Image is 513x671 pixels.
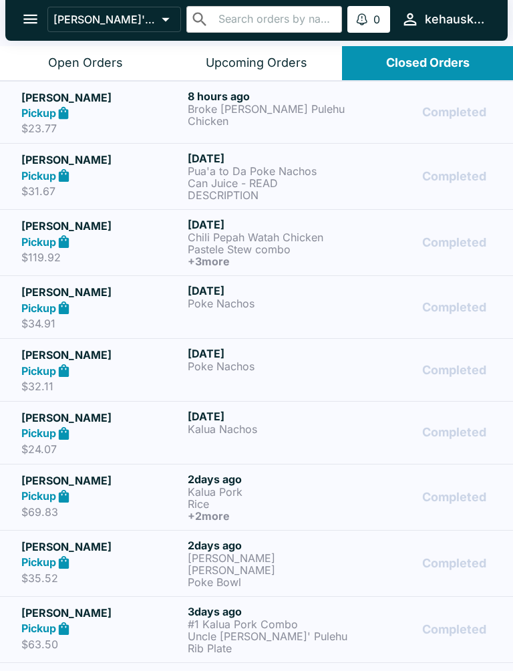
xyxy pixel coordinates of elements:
p: $24.07 [21,442,182,456]
h5: [PERSON_NAME] [21,473,182,489]
p: $23.77 [21,122,182,135]
p: Pua'a to Da Poke Nachos [188,165,349,177]
p: $34.91 [21,317,182,330]
p: $69.83 [21,505,182,519]
h6: [DATE] [188,218,349,231]
p: $35.52 [21,571,182,585]
span: 3 days ago [188,605,242,618]
strong: Pickup [21,555,56,569]
p: $31.67 [21,184,182,198]
p: #1 Kalua Pork Combo [188,618,349,630]
h5: [PERSON_NAME] [21,218,182,234]
strong: Pickup [21,169,56,182]
div: Closed Orders [386,55,470,71]
div: Upcoming Orders [206,55,307,71]
h6: + 2 more [188,510,349,522]
p: Kalua Nachos [188,423,349,435]
h5: [PERSON_NAME] [21,152,182,168]
strong: Pickup [21,426,56,440]
p: [PERSON_NAME] [PERSON_NAME] [188,552,349,576]
strong: Pickup [21,364,56,378]
h6: [DATE] [188,347,349,360]
p: Poke Bowl [188,576,349,588]
p: Poke Nachos [188,360,349,372]
div: kehauskitchen [425,11,486,27]
span: 2 days ago [188,473,242,486]
h5: [PERSON_NAME] [21,539,182,555]
button: [PERSON_NAME]'s Kitchen [47,7,181,32]
p: Kalua Pork [188,486,349,498]
strong: Pickup [21,301,56,315]
strong: Pickup [21,235,56,249]
h6: [DATE] [188,410,349,423]
button: kehauskitchen [395,5,492,33]
strong: Pickup [21,622,56,635]
p: Pastele Stew combo [188,243,349,255]
p: Uncle [PERSON_NAME]' Pulehu Rib Plate [188,630,349,654]
h5: [PERSON_NAME] [21,605,182,621]
h5: [PERSON_NAME] [21,347,182,363]
p: $32.11 [21,380,182,393]
p: 0 [373,13,380,26]
strong: Pickup [21,106,56,120]
p: Can Juice - READ DESCRIPTION [188,177,349,201]
p: $63.50 [21,638,182,651]
p: Chili Pepah Watah Chicken [188,231,349,243]
button: open drawer [13,2,47,36]
p: Poke Nachos [188,297,349,309]
div: Open Orders [48,55,123,71]
strong: Pickup [21,489,56,503]
p: [PERSON_NAME]'s Kitchen [53,13,156,26]
input: Search orders by name or phone number [214,10,337,29]
h6: + 3 more [188,255,349,267]
h5: [PERSON_NAME] [21,90,182,106]
p: Broke [PERSON_NAME] Pulehu Chicken [188,103,349,127]
h5: [PERSON_NAME] [21,284,182,300]
h6: [DATE] [188,284,349,297]
p: $119.92 [21,251,182,264]
h6: 8 hours ago [188,90,349,103]
h6: [DATE] [188,152,349,165]
p: Rice [188,498,349,510]
span: 2 days ago [188,539,242,552]
h5: [PERSON_NAME] [21,410,182,426]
